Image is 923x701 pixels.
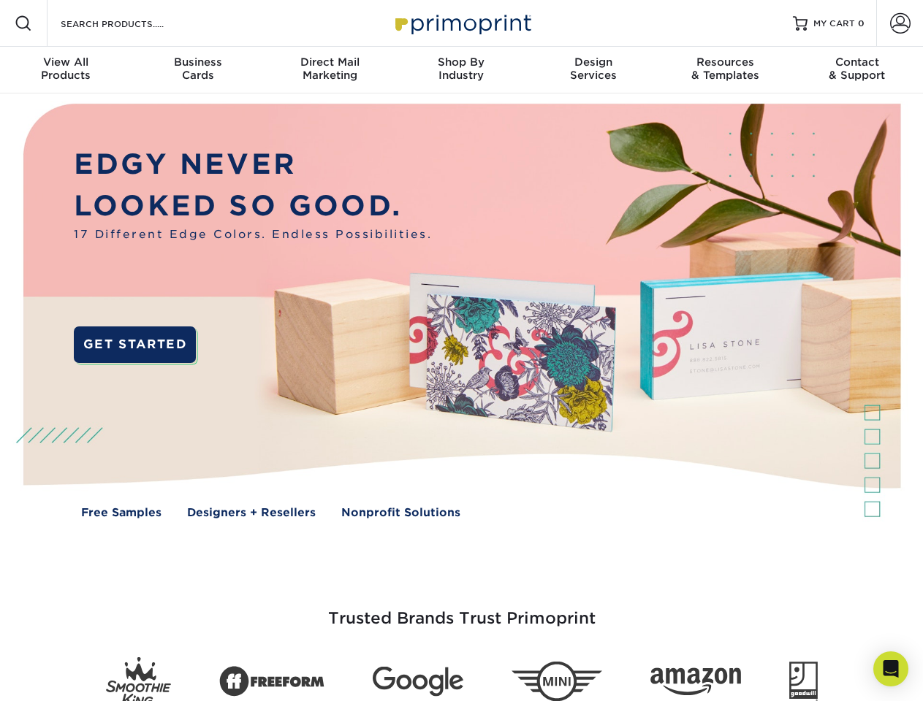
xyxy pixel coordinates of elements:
a: Resources& Templates [659,47,791,93]
div: Open Intercom Messenger [873,651,908,686]
a: Designers + Resellers [187,505,316,521]
img: Goodwill [789,662,818,701]
div: Cards [132,55,263,82]
a: Contact& Support [791,47,923,93]
span: Design [528,55,659,69]
span: 17 Different Edge Colors. Endless Possibilities. [74,226,432,243]
img: Google [373,667,463,697]
span: 0 [858,18,865,28]
span: Business [132,55,263,69]
a: Shop ByIndustry [395,47,527,93]
img: Primoprint [389,7,535,39]
a: BusinessCards [132,47,263,93]
a: Nonprofit Solutions [341,505,460,521]
p: EDGY NEVER [74,144,432,185]
a: Free Samples [81,505,162,521]
p: LOOKED SO GOOD. [74,185,432,227]
h3: Trusted Brands Trust Primoprint [34,574,889,646]
input: SEARCH PRODUCTS..... [59,15,202,32]
span: Direct Mail [264,55,395,69]
span: MY CART [813,18,855,30]
a: DesignServices [528,47,659,93]
div: Industry [395,55,527,82]
span: Shop By [395,55,527,69]
div: & Support [791,55,923,82]
span: Resources [659,55,791,69]
div: & Templates [659,55,791,82]
div: Services [528,55,659,82]
a: GET STARTED [74,326,196,363]
img: Amazon [650,668,741,696]
div: Marketing [264,55,395,82]
a: Direct MailMarketing [264,47,395,93]
span: Contact [791,55,923,69]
